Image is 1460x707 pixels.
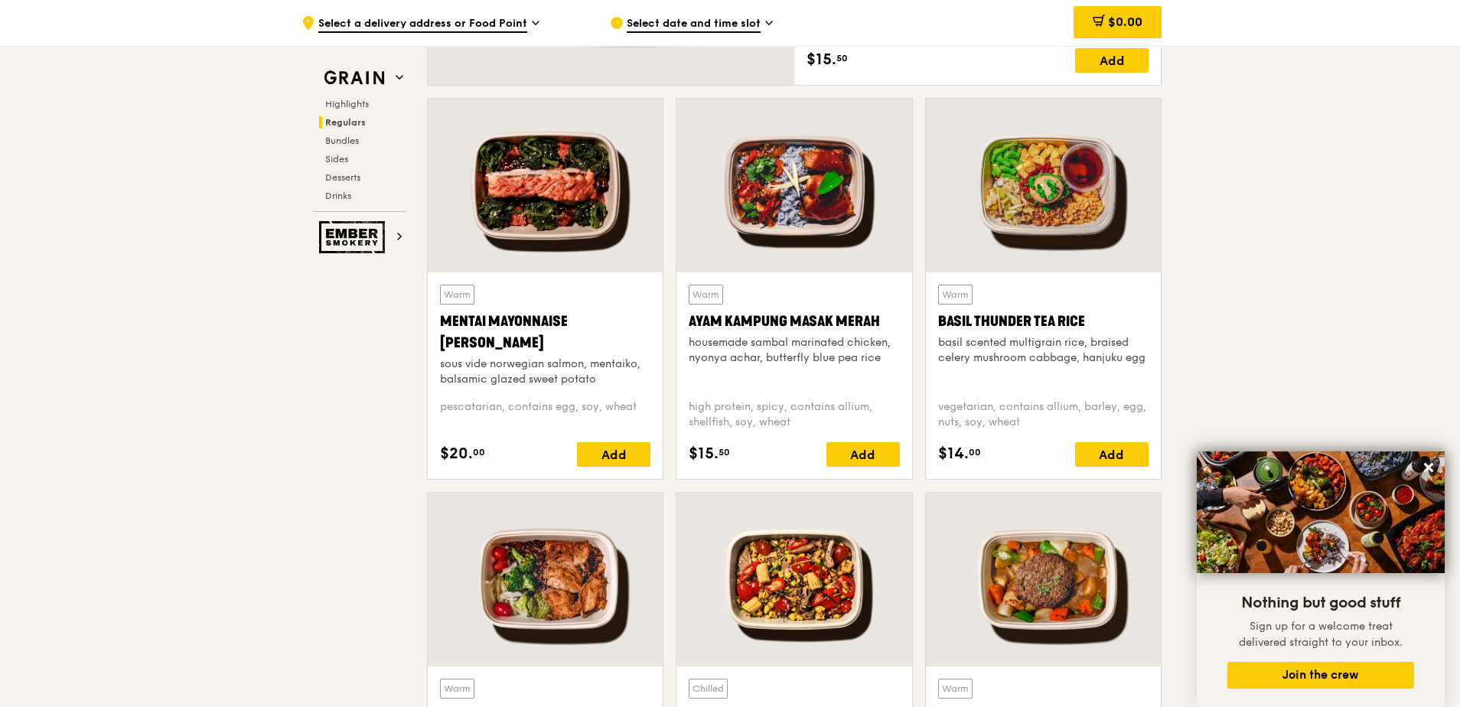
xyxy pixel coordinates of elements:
[440,442,473,465] span: $20.
[318,16,527,33] span: Select a delivery address or Food Point
[836,52,848,64] span: 50
[938,399,1149,430] div: vegetarian, contains allium, barley, egg, nuts, soy, wheat
[689,442,719,465] span: $15.
[319,64,389,92] img: Grain web logo
[1108,15,1142,29] span: $0.00
[473,446,485,458] span: 00
[440,285,474,305] div: Warm
[319,221,389,253] img: Ember Smokery web logo
[938,442,969,465] span: $14.
[440,679,474,699] div: Warm
[689,335,899,366] div: housemade sambal marinated chicken, nyonya achar, butterfly blue pea rice
[1197,451,1445,573] img: DSC07876-Edit02-Large.jpeg
[1416,455,1441,480] button: Close
[1075,48,1149,73] div: Add
[689,311,899,332] div: Ayam Kampung Masak Merah
[325,99,369,109] span: Highlights
[325,117,366,128] span: Regulars
[1239,620,1403,649] span: Sign up for a welcome treat delivered straight to your inbox.
[440,399,650,430] div: pescatarian, contains egg, soy, wheat
[577,442,650,467] div: Add
[938,335,1149,366] div: basil scented multigrain rice, braised celery mushroom cabbage, hanjuku egg
[1075,442,1149,467] div: Add
[325,172,360,183] span: Desserts
[807,48,836,71] span: $15.
[440,357,650,387] div: sous vide norwegian salmon, mentaiko, balsamic glazed sweet potato
[325,135,359,146] span: Bundles
[689,679,728,699] div: Chilled
[1241,594,1400,612] span: Nothing but good stuff
[325,154,348,165] span: Sides
[325,191,351,201] span: Drinks
[627,16,761,33] span: Select date and time slot
[969,446,981,458] span: 00
[689,285,723,305] div: Warm
[1227,662,1414,689] button: Join the crew
[689,399,899,430] div: high protein, spicy, contains allium, shellfish, soy, wheat
[938,285,973,305] div: Warm
[938,311,1149,332] div: Basil Thunder Tea Rice
[826,442,900,467] div: Add
[440,311,650,353] div: Mentai Mayonnaise [PERSON_NAME]
[719,446,730,458] span: 50
[938,679,973,699] div: Warm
